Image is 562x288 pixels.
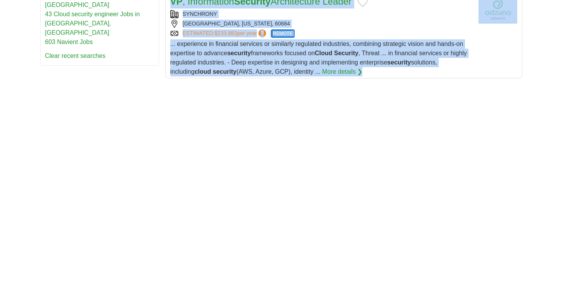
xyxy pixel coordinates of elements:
span: ... experience in financial services or similarly regulated industries, combining strategic visio... [170,41,467,75]
strong: Cloud [315,50,332,56]
a: 43 Cloud security engineer Jobs in [GEOGRAPHIC_DATA], [GEOGRAPHIC_DATA] [45,11,140,36]
a: Clear recent searches [45,53,106,59]
a: 603 Navient Jobs [45,39,93,45]
div: [GEOGRAPHIC_DATA], [US_STATE], 60684 [170,20,472,28]
span: REMOTE [271,29,294,38]
strong: security [213,68,236,75]
strong: Security [334,50,358,56]
strong: cloud [195,68,211,75]
span: $233,883 [214,30,237,36]
a: ESTIMATED:$233,883per year? [183,29,268,38]
div: SYNCHRONY [170,10,472,18]
strong: security [387,59,411,66]
strong: security [227,50,251,56]
a: More details ❯ [322,67,363,76]
span: ? [258,29,266,37]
